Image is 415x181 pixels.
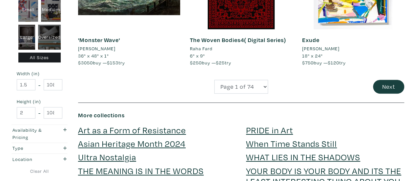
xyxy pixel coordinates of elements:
[302,53,323,59] span: 18" x 24"
[78,45,115,52] li: [PERSON_NAME]
[78,112,404,119] h6: More collections
[11,143,68,154] button: Type
[78,45,180,52] a: [PERSON_NAME]
[38,108,41,117] span: -
[190,59,231,66] span: buy — try
[107,59,118,66] span: $153
[38,80,41,89] span: -
[12,156,51,163] div: Location
[302,59,346,66] span: buy — try
[246,124,293,136] a: PRIDE in Art
[78,124,186,136] a: Art as a Form of Resistance
[190,59,202,66] span: $250
[12,145,51,152] div: Type
[11,125,68,143] button: Availability & Pricing
[17,100,62,104] small: Height (in)
[302,59,314,66] span: $750
[11,168,68,175] a: Clear All
[78,53,109,59] span: 36" x 48" x 1"
[190,36,286,44] a: The Woven Bodies4( Digital Series)
[190,45,213,52] li: Raha Fard
[78,165,204,176] a: THE MEANING IS IN THE WORDS
[302,45,340,52] li: [PERSON_NAME]
[190,53,205,59] span: 6" x 9"
[38,25,61,50] div: Oversized
[18,53,61,63] div: All Sizes
[373,80,404,94] button: Next
[12,126,51,141] div: Availability & Pricing
[78,36,120,44] a: 'Monster Wave'
[17,72,62,76] small: Width (in)
[78,59,93,66] span: $3050
[328,59,339,66] span: $120
[190,45,292,52] a: Raha Fard
[78,59,125,66] span: buy — try
[78,151,136,163] a: Ultra Nostalgia
[18,25,35,50] div: Large
[302,45,404,52] a: [PERSON_NAME]
[78,138,186,149] a: Asian Heritage Month 2024
[11,154,68,165] button: Location
[246,151,360,163] a: WHAT LIES IN THE SHADOWS
[302,36,320,44] a: Exude
[246,138,337,149] a: When Time Stands Still
[216,59,225,66] span: $25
